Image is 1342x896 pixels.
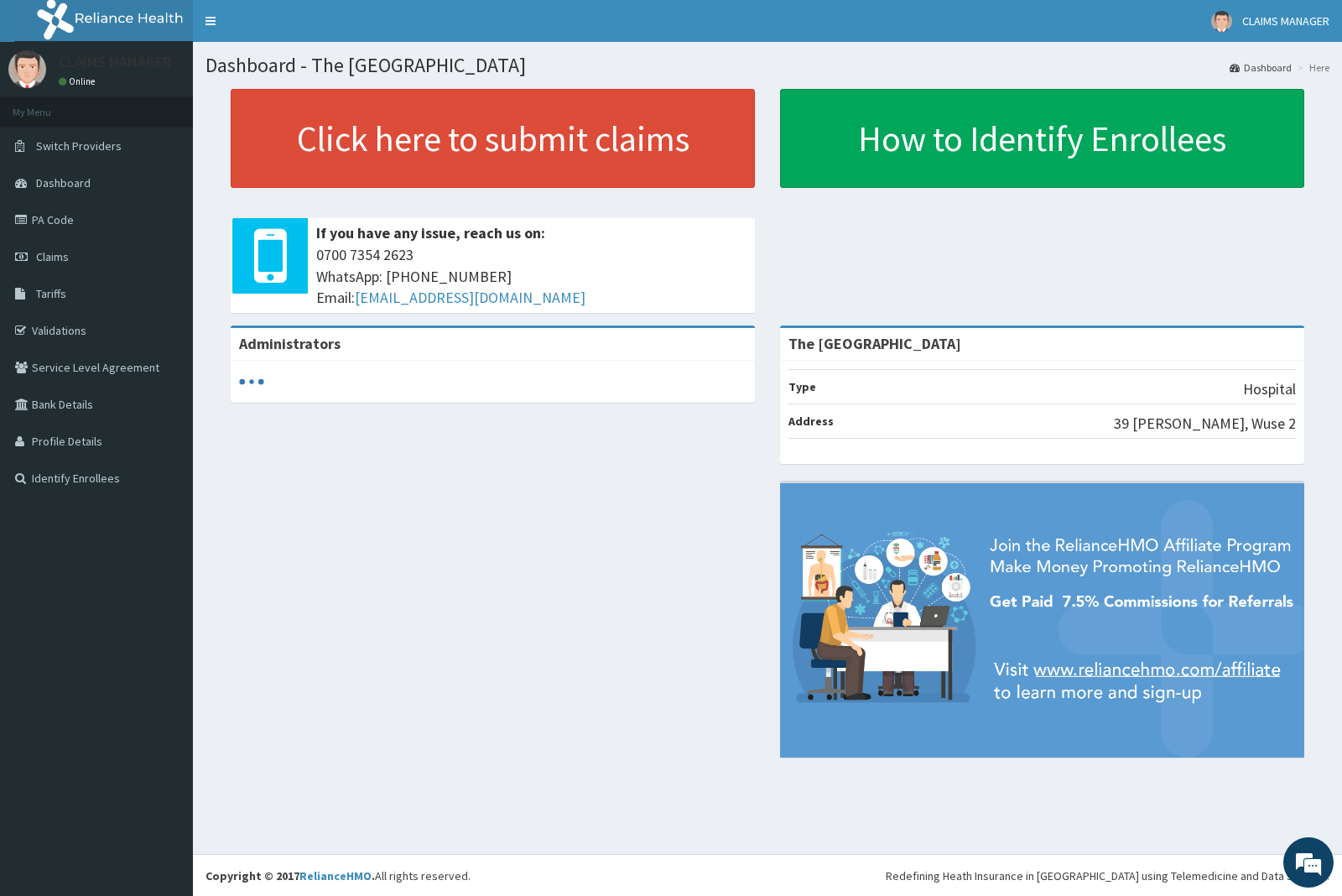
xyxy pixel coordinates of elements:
b: Address [788,414,834,429]
span: Claims [36,249,69,264]
span: Switch Providers [36,138,122,154]
svg: audio-loading [239,369,264,394]
p: CLAIMS MANAGER [59,55,171,70]
span: 0700 7354 2623 WhatsApp: [PHONE_NUMBER] Email: [316,244,746,309]
a: Click here to submit claims [231,89,755,188]
a: [EMAIL_ADDRESS][DOMAIN_NAME] [355,288,585,307]
a: RelianceHMO [299,868,372,883]
a: Online [59,76,99,87]
p: 39 [PERSON_NAME], Wuse 2 [1114,413,1296,435]
a: How to Identify Enrollees [780,89,1304,188]
b: Type [788,379,816,394]
h1: Dashboard - The [GEOGRAPHIC_DATA] [205,55,1329,76]
p: Hospital [1243,378,1296,400]
a: Dashboard [1230,60,1292,75]
span: Dashboard [36,175,91,190]
li: Here [1293,60,1329,75]
b: Administrators [239,334,341,353]
img: User Image [8,50,46,88]
strong: Copyright © 2017 . [205,868,375,883]
span: Tariffs [36,286,66,301]
strong: The [GEOGRAPHIC_DATA] [788,334,961,353]
b: If you have any issue, reach us on: [316,223,545,242]
span: CLAIMS MANAGER [1242,13,1329,29]
img: User Image [1211,11,1232,32]
img: provider-team-banner.png [780,483,1304,758]
div: Redefining Heath Insurance in [GEOGRAPHIC_DATA] using Telemedicine and Data Science! [886,867,1329,884]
